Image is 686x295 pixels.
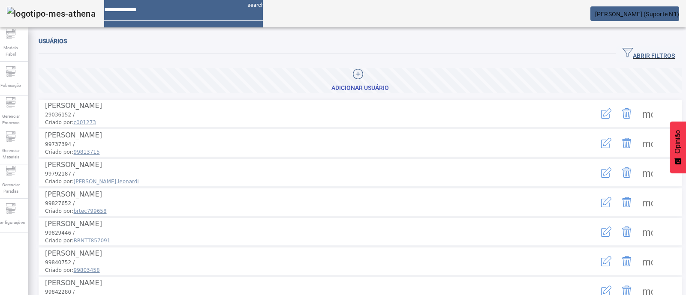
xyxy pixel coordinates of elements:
[45,200,75,206] font: 99827652 /
[74,238,111,244] font: BRNTT857091
[331,84,389,91] font: Adicionar Usuário
[617,103,637,124] button: Excluir
[3,45,18,57] font: Modelo Fabril
[45,208,74,214] font: Criado por:
[45,220,102,228] font: [PERSON_NAME]
[2,182,20,194] font: Gerenciar Paradas
[633,52,675,59] font: ABRIR FILTROS
[45,267,74,273] font: Criado por:
[2,148,20,159] font: Gerenciar Materiais
[45,259,75,265] font: 99840752 /
[637,103,658,124] button: Mais
[637,221,658,242] button: Mais
[617,133,637,153] button: Excluir
[45,112,75,118] font: 29036152 /
[616,46,682,62] button: ABRIR FILTROS
[74,208,107,214] font: brtec799658
[39,68,682,93] button: Adicionar Usuário
[45,149,74,155] font: Criado por:
[670,122,686,173] button: Feedback - Mostrar pesquisa
[74,267,100,273] font: 99803458
[617,162,637,183] button: Excluir
[617,221,637,242] button: Excluir
[595,11,680,18] font: [PERSON_NAME] (Suporte N1)
[74,149,100,155] font: 99813715
[674,130,681,154] font: Opinião
[74,119,96,125] font: c001273
[39,38,67,45] font: Usuários
[45,238,74,244] font: Criado por:
[45,230,75,236] font: 99829446 /
[45,161,102,169] font: [PERSON_NAME]
[45,141,75,147] font: 99737394 /
[2,114,20,125] font: Gerenciar Processo
[74,179,139,185] font: [PERSON_NAME].leonardi
[617,251,637,271] button: Excluir
[45,289,75,295] font: 99842280 /
[637,192,658,212] button: Mais
[45,249,102,257] font: [PERSON_NAME]
[7,7,96,21] img: logotipo-mes-athena
[45,279,102,287] font: [PERSON_NAME]
[637,162,658,183] button: Mais
[617,192,637,212] button: Excluir
[45,101,102,110] font: [PERSON_NAME]
[45,190,102,198] font: [PERSON_NAME]
[45,179,74,185] font: Criado por:
[637,251,658,271] button: Mais
[45,171,75,177] font: 99792187 /
[45,131,102,139] font: [PERSON_NAME]
[637,133,658,153] button: Mais
[0,83,21,88] font: Fabricação
[45,119,74,125] font: Criado por:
